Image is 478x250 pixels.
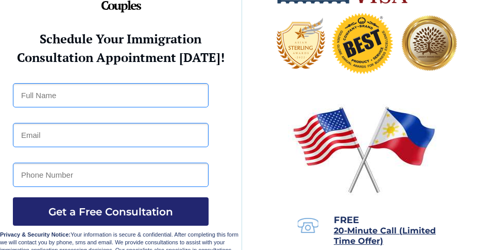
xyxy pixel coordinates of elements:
span: FREE [334,214,359,226]
strong: Schedule Your Immigration [40,30,202,47]
strong: Consultation Appointment [DATE]! [17,49,225,66]
a: 20-Minute Call (Limited Time Offer) [334,227,436,245]
span: Get a Free Consultation [13,206,209,218]
input: Full Name [13,83,209,107]
button: Get a Free Consultation [13,197,209,226]
input: Email [13,123,209,147]
input: Phone Number [13,163,209,187]
span: 20-Minute Call (Limited Time Offer) [334,226,436,246]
